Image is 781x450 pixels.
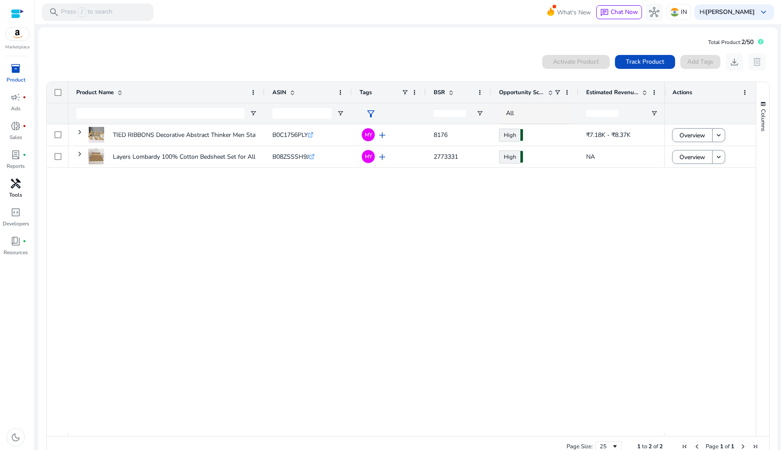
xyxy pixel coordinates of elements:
[365,154,372,159] span: MY
[520,129,523,141] span: 75.64
[681,4,687,20] p: IN
[10,432,21,443] span: dark_mode
[759,109,767,131] span: Columns
[740,443,747,450] div: Next Page
[672,128,713,142] button: Overview
[611,8,638,16] span: Chat Now
[649,7,659,17] span: hub
[10,207,21,218] span: code_blocks
[729,57,740,67] span: download
[715,153,723,161] mat-icon: keyboard_arrow_down
[752,443,759,450] div: Last Page
[337,110,344,117] button: Open Filter Menu
[272,153,309,161] span: B08ZSSSH9J
[76,89,114,96] span: Product Name
[10,236,21,246] span: book_4
[434,153,458,161] span: 2773331
[250,110,257,117] button: Open Filter Menu
[113,148,324,166] p: Layers Lombardy 100% Cotton Bedsheet Set for All Seasons - Lightweight,...
[377,130,387,140] span: add
[10,133,22,141] p: Sales
[651,110,658,117] button: Open Filter Menu
[10,63,21,74] span: inventory_2
[499,89,544,96] span: Opportunity Score
[520,151,523,163] span: 79.44
[679,126,705,144] span: Overview
[3,249,28,256] p: Resources
[476,110,483,117] button: Open Filter Menu
[7,162,25,170] p: Reports
[23,95,26,99] span: fiber_manual_record
[506,109,514,117] span: All
[78,7,86,17] span: /
[366,109,376,119] span: filter_alt
[377,152,387,162] span: add
[499,150,520,164] a: High
[499,129,520,142] a: High
[726,53,743,71] button: download
[672,150,713,164] button: Overview
[88,127,104,143] img: 411ex0ExEgL._SS100_.jpg
[7,76,25,84] p: Product
[272,108,332,119] input: ASIN Filter Input
[645,3,663,21] button: hub
[586,153,595,161] span: NA
[741,38,754,46] span: 2/50
[23,153,26,157] span: fiber_manual_record
[670,8,679,17] img: in.svg
[706,8,755,16] b: [PERSON_NAME]
[61,7,112,17] p: Press to search
[596,5,642,19] button: chatChat Now
[88,149,104,164] img: 61BCREcdF8L._SS100_.jpg
[600,8,609,17] span: chat
[626,57,664,66] span: Track Product
[693,443,700,450] div: Previous Page
[434,131,448,139] span: 8176
[10,178,21,189] span: handyman
[557,5,591,20] span: What's New
[708,39,741,46] span: Total Product:
[272,131,308,139] span: B0C1756PLY
[5,44,30,51] p: Marketplace
[3,220,29,228] p: Developers
[360,89,372,96] span: Tags
[113,126,293,144] p: TIED RIBBONS Decorative Abstract Thinker Men Statue Set Of 3...
[615,55,675,69] button: Track Product
[6,27,29,41] img: amazon.svg
[679,148,705,166] span: Overview
[9,191,22,199] p: Tools
[715,131,723,139] mat-icon: keyboard_arrow_down
[681,443,688,450] div: First Page
[272,89,286,96] span: ASIN
[672,89,692,96] span: Actions
[10,121,21,131] span: donut_small
[434,89,445,96] span: BSR
[586,89,638,96] span: Estimated Revenue/Day
[23,124,26,128] span: fiber_manual_record
[758,7,769,17] span: keyboard_arrow_down
[76,108,244,119] input: Product Name Filter Input
[700,9,755,15] p: Hi
[49,7,59,17] span: search
[586,131,631,139] span: ₹7.18K - ₹8.37K
[23,239,26,243] span: fiber_manual_record
[11,105,20,112] p: Ads
[10,150,21,160] span: lab_profile
[365,132,372,137] span: MY
[10,92,21,102] span: campaign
